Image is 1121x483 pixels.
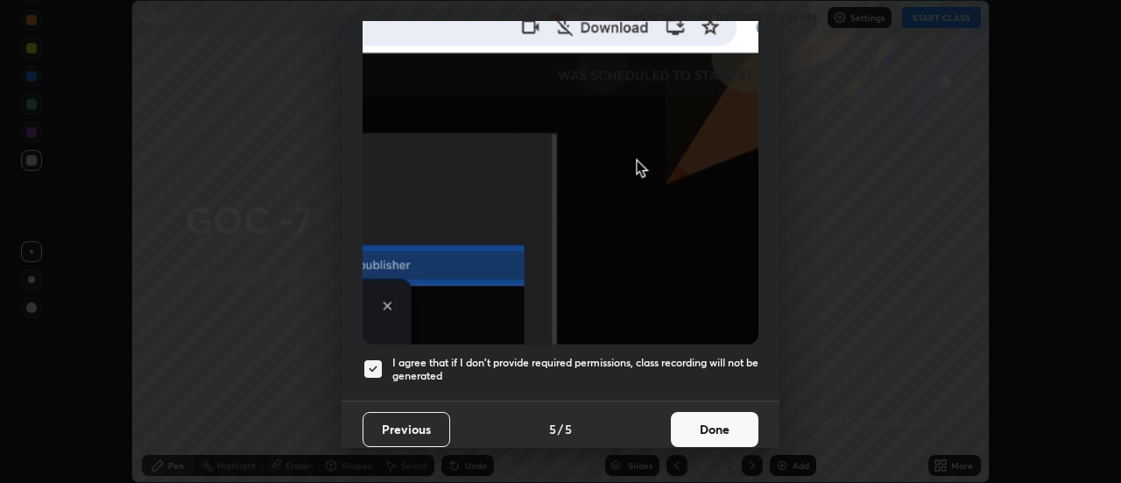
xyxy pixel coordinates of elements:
[558,420,563,438] h4: /
[363,412,450,447] button: Previous
[671,412,758,447] button: Done
[392,356,758,383] h5: I agree that if I don't provide required permissions, class recording will not be generated
[565,420,572,438] h4: 5
[549,420,556,438] h4: 5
